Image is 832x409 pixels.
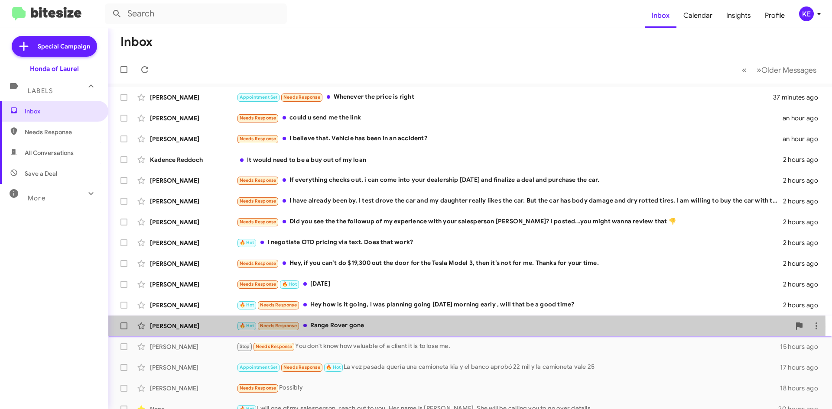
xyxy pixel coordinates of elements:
[783,238,825,247] div: 2 hours ago
[150,93,237,102] div: [PERSON_NAME]
[237,92,773,102] div: Whenever the price is right
[780,363,825,372] div: 17 hours ago
[150,218,237,226] div: [PERSON_NAME]
[237,175,783,185] div: If everything checks out, i can come into your dealership [DATE] and finalize a deal and purchase...
[751,61,822,79] button: Next
[783,176,825,185] div: 2 hours ago
[737,61,822,79] nav: Page navigation example
[240,323,254,328] span: 🔥 Hot
[150,259,237,268] div: [PERSON_NAME]
[240,344,250,349] span: Stop
[150,114,237,122] div: [PERSON_NAME]
[237,217,783,227] div: Did you see the the followup of my experience with your salesperson [PERSON_NAME]? I posted...you...
[12,36,97,57] a: Special Campaign
[240,198,276,204] span: Needs Response
[719,3,758,28] a: Insights
[326,364,341,370] span: 🔥 Hot
[150,155,237,164] div: Kadence Reddoch
[240,261,276,266] span: Needs Response
[783,135,825,143] div: an hour ago
[237,113,783,123] div: could u send me the link
[240,281,276,287] span: Needs Response
[237,300,783,310] div: Hey how is it going, I was planning going [DATE] morning early , will that be a good time?
[240,115,276,121] span: Needs Response
[150,135,237,143] div: [PERSON_NAME]
[240,136,276,142] span: Needs Response
[783,218,825,226] div: 2 hours ago
[240,364,278,370] span: Appointment Set
[260,323,297,328] span: Needs Response
[282,281,297,287] span: 🔥 Hot
[783,114,825,122] div: an hour ago
[25,128,98,136] span: Needs Response
[237,279,783,289] div: [DATE]
[783,259,825,268] div: 2 hours ago
[25,107,98,116] span: Inbox
[25,148,74,157] span: All Conversations
[150,301,237,309] div: [PERSON_NAME]
[150,197,237,206] div: [PERSON_NAME]
[240,177,276,183] span: Needs Response
[237,383,780,393] div: Possibly
[240,302,254,308] span: 🔥 Hot
[737,61,752,79] button: Previous
[38,42,90,51] span: Special Campaign
[237,341,780,351] div: You don't know how valuable of a client it is to lose me.
[645,3,676,28] a: Inbox
[799,6,814,21] div: KE
[240,385,276,391] span: Needs Response
[150,280,237,289] div: [PERSON_NAME]
[783,301,825,309] div: 2 hours ago
[237,155,783,164] div: It would need to be a buy out of my loan
[783,197,825,206] div: 2 hours ago
[256,344,292,349] span: Needs Response
[150,342,237,351] div: [PERSON_NAME]
[757,64,761,75] span: »
[237,321,790,331] div: Range Rover gone
[780,342,825,351] div: 15 hours ago
[773,93,825,102] div: 37 minutes ago
[240,94,278,100] span: Appointment Set
[758,3,792,28] a: Profile
[28,87,53,95] span: Labels
[780,384,825,393] div: 18 hours ago
[761,65,816,75] span: Older Messages
[742,64,747,75] span: «
[260,302,297,308] span: Needs Response
[28,194,45,202] span: More
[150,176,237,185] div: [PERSON_NAME]
[676,3,719,28] a: Calendar
[240,219,276,225] span: Needs Response
[283,94,320,100] span: Needs Response
[25,169,57,178] span: Save a Deal
[240,240,254,245] span: 🔥 Hot
[237,134,783,144] div: I believe that. Vehicle has been in an accident?
[150,384,237,393] div: [PERSON_NAME]
[237,362,780,372] div: La vez pasada quería una camioneta kia y el banco aprobó 22 mil y la camioneta vale 25
[283,364,320,370] span: Needs Response
[150,363,237,372] div: [PERSON_NAME]
[237,238,783,248] div: I negotiate OTD pricing via text. Does that work?
[237,196,783,206] div: I have already been by. I test drove the car and my daughter really likes the car. But the car ha...
[792,6,822,21] button: KE
[237,258,783,268] div: Hey, if you can’t do $19,300 out the door for the Tesla Model 3, then it’s not for me. Thanks for...
[30,64,79,73] div: Honda of Laurel
[150,238,237,247] div: [PERSON_NAME]
[150,322,237,330] div: [PERSON_NAME]
[105,3,287,24] input: Search
[783,155,825,164] div: 2 hours ago
[783,280,825,289] div: 2 hours ago
[120,35,153,49] h1: Inbox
